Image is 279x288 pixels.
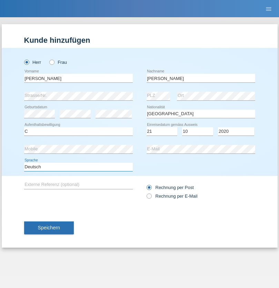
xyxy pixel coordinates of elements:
input: Herr [24,60,29,64]
label: Herr [24,60,41,65]
button: Speichern [24,221,74,235]
i: menu [265,6,272,12]
input: Rechnung per E-Mail [147,193,151,202]
label: Rechnung per Post [147,185,194,190]
input: Rechnung per Post [147,185,151,193]
label: Rechnung per E-Mail [147,193,198,199]
a: menu [262,7,276,11]
h1: Kunde hinzufügen [24,36,255,44]
label: Frau [49,60,67,65]
span: Speichern [38,225,60,230]
input: Frau [49,60,54,64]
